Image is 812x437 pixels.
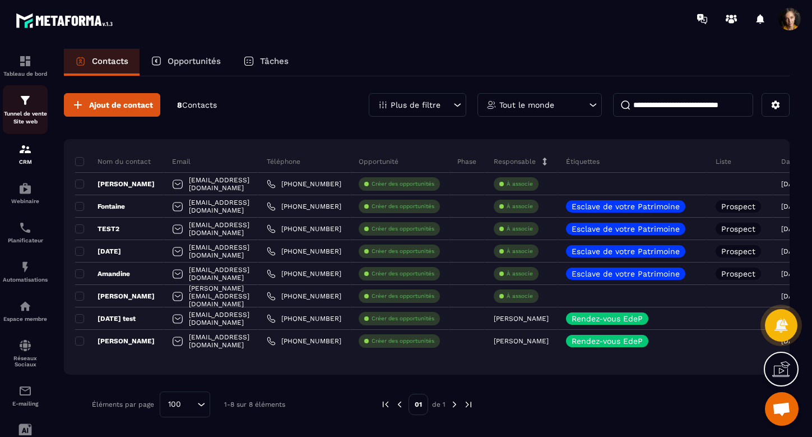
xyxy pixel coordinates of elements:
[267,292,341,301] a: [PHONE_NUMBER]
[494,157,536,166] p: Responsable
[267,269,341,278] a: [PHONE_NUMBER]
[3,46,48,85] a: formationformationTableau de bord
[18,221,32,234] img: scheduler
[395,399,405,410] img: prev
[463,399,474,410] img: next
[3,376,48,415] a: emailemailE-mailing
[381,399,391,410] img: prev
[572,270,680,278] p: Esclave de votre Patrimoine
[3,71,48,77] p: Tableau de bord
[75,292,155,301] p: [PERSON_NAME]
[3,110,48,126] p: Tunnel de vente Site web
[267,157,300,166] p: Téléphone
[372,270,434,278] p: Créer des opportunités
[18,384,32,398] img: email
[765,392,799,426] div: Ouvrir le chat
[3,401,48,407] p: E-mailing
[89,99,153,111] span: Ajout de contact
[164,398,185,411] span: 100
[92,56,128,66] p: Contacts
[267,247,341,256] a: [PHONE_NUMBER]
[267,337,341,346] a: [PHONE_NUMBER]
[409,394,428,415] p: 01
[160,392,210,417] div: Search for option
[507,225,533,233] p: À associe
[75,337,155,346] p: [PERSON_NAME]
[64,49,140,76] a: Contacts
[721,247,755,255] p: Prospect
[232,49,300,76] a: Tâches
[18,94,32,107] img: formation
[3,355,48,367] p: Réseaux Sociaux
[372,203,434,210] p: Créer des opportunités
[507,270,533,278] p: À associe
[507,247,533,255] p: À associe
[75,314,136,323] p: [DATE] test
[18,54,32,68] img: formation
[182,100,217,109] span: Contacts
[432,400,446,409] p: de 1
[499,101,554,109] p: Tout le monde
[372,292,434,300] p: Créer des opportunités
[572,247,680,255] p: Esclave de votre Patrimoine
[372,315,434,323] p: Créer des opportunités
[3,237,48,243] p: Planificateur
[267,314,341,323] a: [PHONE_NUMBER]
[3,291,48,330] a: automationsautomationsEspace membre
[372,337,434,345] p: Créer des opportunités
[18,300,32,313] img: automations
[3,330,48,376] a: social-networksocial-networkRéseaux Sociaux
[572,225,680,233] p: Esclave de votre Patrimoine
[3,85,48,134] a: formationformationTunnel de vente Site web
[494,337,549,345] p: [PERSON_NAME]
[75,247,121,256] p: [DATE]
[18,339,32,352] img: social-network
[721,225,755,233] p: Prospect
[260,56,289,66] p: Tâches
[566,157,600,166] p: Étiquettes
[75,224,119,233] p: TEST2
[372,180,434,188] p: Créer des opportunités
[185,398,194,411] input: Search for option
[267,224,341,233] a: [PHONE_NUMBER]
[3,277,48,283] p: Automatisations
[267,202,341,211] a: [PHONE_NUMBER]
[507,180,533,188] p: À associe
[721,270,755,278] p: Prospect
[3,252,48,291] a: automationsautomationsAutomatisations
[75,180,155,188] p: [PERSON_NAME]
[75,157,151,166] p: Nom du contact
[572,203,680,210] p: Esclave de votre Patrimoine
[3,213,48,252] a: schedulerschedulerPlanificateur
[18,182,32,195] img: automations
[3,159,48,165] p: CRM
[177,100,217,111] p: 8
[494,315,549,323] p: [PERSON_NAME]
[572,315,643,323] p: Rendez-vous EdeP
[3,316,48,322] p: Espace membre
[172,157,191,166] p: Email
[572,337,643,345] p: Rendez-vous EdeP
[64,93,160,117] button: Ajout de contact
[507,203,533,210] p: À associe
[18,142,32,156] img: formation
[267,180,341,188] a: [PHONE_NUMBER]
[18,260,32,274] img: automations
[3,198,48,204] p: Webinaire
[359,157,398,166] p: Opportunité
[140,49,232,76] a: Opportunités
[372,247,434,255] p: Créer des opportunités
[3,173,48,213] a: automationsautomationsWebinaire
[224,401,285,408] p: 1-8 sur 8 éléments
[3,134,48,173] a: formationformationCRM
[721,203,755,210] p: Prospect
[75,202,125,211] p: Fontaine
[457,157,476,166] p: Phase
[92,401,154,408] p: Éléments par page
[716,157,731,166] p: Liste
[168,56,221,66] p: Opportunités
[449,399,460,410] img: next
[372,225,434,233] p: Créer des opportunités
[391,101,440,109] p: Plus de filtre
[75,269,130,278] p: Amandine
